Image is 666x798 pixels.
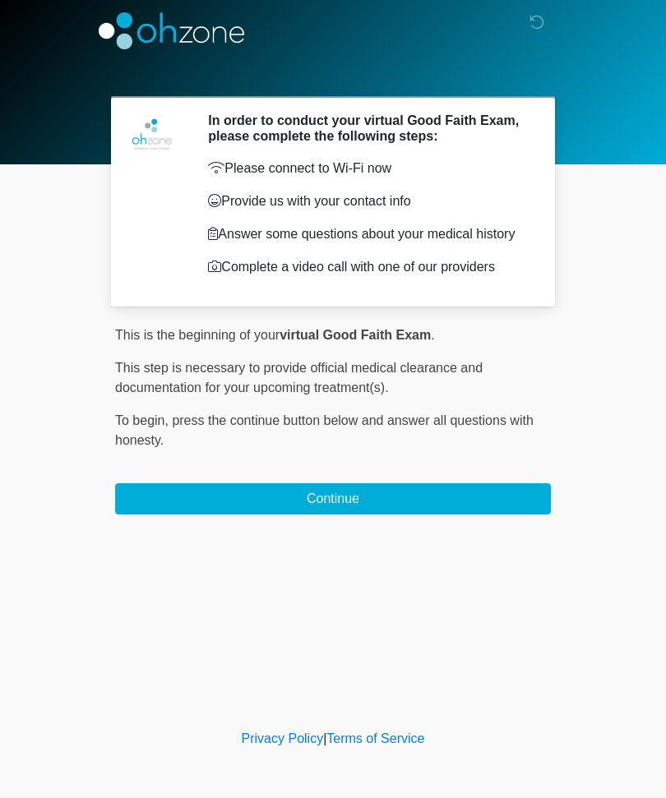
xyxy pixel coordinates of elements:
[99,12,244,49] img: OhZone Clinics Logo
[115,413,534,447] span: press the continue button below and answer all questions with honesty.
[431,328,434,342] span: .
[242,731,324,745] a: Privacy Policy
[208,159,526,178] p: Please connect to Wi-Fi now
[115,413,172,427] span: To begin,
[323,731,326,745] a: |
[208,113,526,144] h2: In order to conduct your virtual Good Faith Exam, please complete the following steps:
[115,328,280,342] span: This is the beginning of your
[115,361,483,394] span: This step is necessary to provide official medical clearance and documentation for your upcoming ...
[103,59,563,90] h1: ‎ ‎ ‎ ‎
[208,224,526,244] p: Answer some questions about your medical history
[127,113,177,162] img: Agent Avatar
[208,191,526,211] p: Provide us with your contact info
[115,483,551,514] button: Continue
[208,257,526,277] p: Complete a video call with one of our providers
[326,731,424,745] a: Terms of Service
[280,328,431,342] strong: virtual Good Faith Exam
